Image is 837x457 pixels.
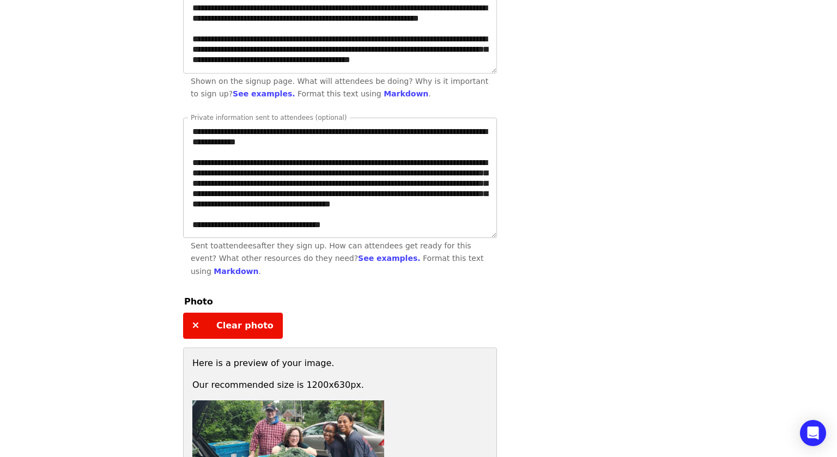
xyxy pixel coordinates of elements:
span: Here is a preview of your image. [192,358,334,368]
span: Clear photo [216,320,274,331]
label: Private information sent to attendees (optional) [191,114,347,121]
a: Markdown [384,89,428,98]
a: See examples. [358,254,420,263]
div: Format this text using . [298,89,431,98]
a: See examples. [233,89,295,98]
div: Format this text using . [191,254,483,275]
a: Markdown [214,267,258,276]
span: Our recommended size is 1200x630px. [192,380,364,390]
span: Photo [184,296,213,307]
i: times icon [192,320,199,331]
div: Open Intercom Messenger [800,420,826,446]
textarea: Private information sent to attendees (optional) [184,118,496,237]
div: Sent to attendees after they sign up. How can attendees get ready for this event? What other reso... [191,240,489,278]
button: Clear photo [183,313,283,339]
div: Shown on the signup page. What will attendees be doing? Why is it important to sign up? [191,75,489,100]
